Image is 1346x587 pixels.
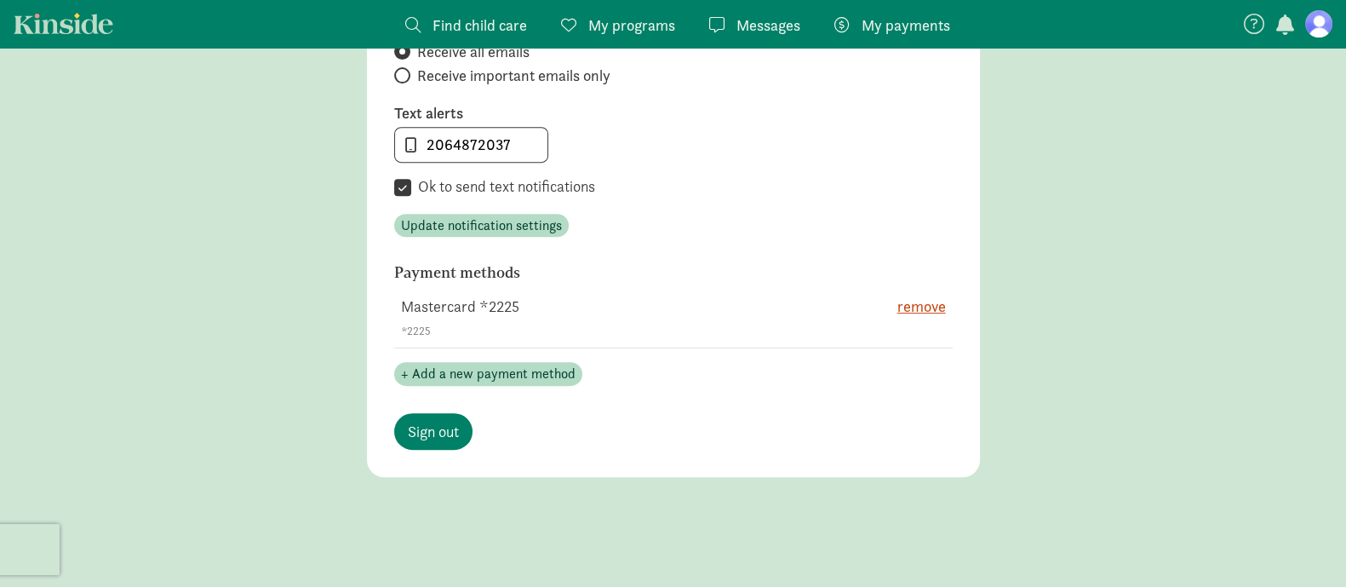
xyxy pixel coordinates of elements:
[394,214,569,238] button: Update notification settings
[588,14,675,37] span: My programs
[14,13,113,34] a: Kinside
[394,103,953,124] label: Text alerts
[411,176,595,197] label: Ok to send text notifications
[394,288,868,348] td: Mastercard *2225
[417,66,610,86] span: Receive important emails only
[394,413,473,450] a: Sign out
[862,14,950,37] span: My payments
[394,362,582,386] button: + Add a new payment method
[401,216,562,236] span: Update notification settings
[432,14,527,37] span: Find child care
[394,264,862,281] h6: Payment methods
[401,324,431,338] span: *2225
[395,128,547,162] input: 555-555-5555
[736,14,800,37] span: Messages
[408,420,459,443] span: Sign out
[897,295,946,318] button: remove
[401,364,576,384] span: + Add a new payment method
[417,42,530,62] span: Receive all emails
